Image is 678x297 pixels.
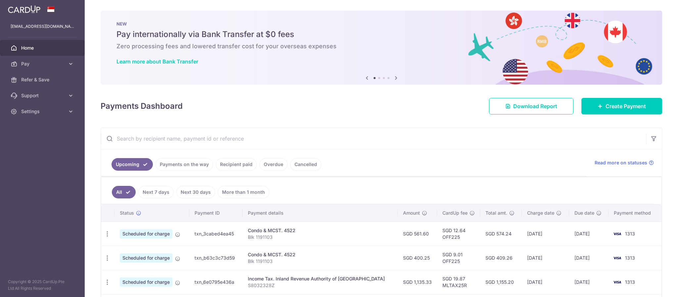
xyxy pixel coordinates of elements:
td: SGD 409.26 [480,246,522,270]
td: SGD 9.01 OFF225 [437,246,480,270]
span: Settings [21,108,65,115]
td: [DATE] [569,270,609,294]
h6: Zero processing fees and lowered transfer cost for your overseas expenses [116,42,646,50]
span: Create Payment [606,102,646,110]
a: Overdue [259,158,288,171]
td: txn_b63c3c73d59 [189,246,243,270]
a: All [112,186,136,198]
span: Due date [574,210,594,216]
span: Read more on statuses [595,159,647,166]
img: CardUp [8,5,40,13]
img: Bank transfer banner [101,11,662,85]
iframe: Opens a widget where you can find more information [636,277,671,294]
span: CardUp fee [442,210,468,216]
img: Bank Card [610,278,624,286]
div: Condo & MCST. 4522 [248,227,392,234]
span: 1313 [625,231,635,236]
p: Blk 1191103 [248,258,392,265]
span: Scheduled for charge [120,229,172,238]
span: Scheduled for charge [120,253,172,263]
a: Create Payment [581,98,662,114]
td: SGD 1,155.20 [480,270,522,294]
span: Refer & Save [21,76,65,83]
input: Search by recipient name, payment id or reference [101,128,646,149]
img: Bank Card [610,230,624,238]
h4: Payments Dashboard [101,100,183,112]
td: txn_3cabed4ea45 [189,222,243,246]
span: Status [120,210,134,216]
p: [EMAIL_ADDRESS][DOMAIN_NAME] [11,23,74,30]
th: Payment method [609,204,661,222]
p: NEW [116,21,646,26]
span: Amount [403,210,420,216]
td: SGD 400.25 [398,246,437,270]
span: Scheduled for charge [120,277,172,287]
td: SGD 19.87 MLTAX25R [437,270,480,294]
a: Upcoming [112,158,153,171]
p: Blk 1191103 [248,234,392,240]
th: Payment details [243,204,397,222]
span: Total amt. [485,210,507,216]
span: Home [21,45,65,51]
td: [DATE] [522,246,569,270]
td: SGD 12.64 OFF225 [437,222,480,246]
h5: Pay internationally via Bank Transfer at $0 fees [116,29,646,40]
a: More than 1 month [218,186,269,198]
a: Recipient paid [216,158,257,171]
td: txn_6e0795e436a [189,270,243,294]
a: Read more on statuses [595,159,654,166]
p: S8032328Z [248,282,392,289]
td: [DATE] [522,270,569,294]
td: [DATE] [522,222,569,246]
span: Download Report [513,102,557,110]
a: Download Report [489,98,573,114]
td: [DATE] [569,222,609,246]
div: Condo & MCST. 4522 [248,251,392,258]
span: Pay [21,61,65,67]
th: Payment ID [189,204,243,222]
a: Learn more about Bank Transfer [116,58,198,65]
td: SGD 1,135.33 [398,270,437,294]
div: Income Tax. Inland Revenue Authority of [GEOGRAPHIC_DATA] [248,276,392,282]
td: [DATE] [569,246,609,270]
span: Charge date [527,210,554,216]
a: Next 7 days [138,186,174,198]
td: SGD 574.24 [480,222,522,246]
span: 1313 [625,279,635,285]
a: Payments on the way [156,158,213,171]
a: Cancelled [290,158,321,171]
td: SGD 561.60 [398,222,437,246]
a: Next 30 days [176,186,215,198]
span: 1313 [625,255,635,261]
img: Bank Card [610,254,624,262]
span: Support [21,92,65,99]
